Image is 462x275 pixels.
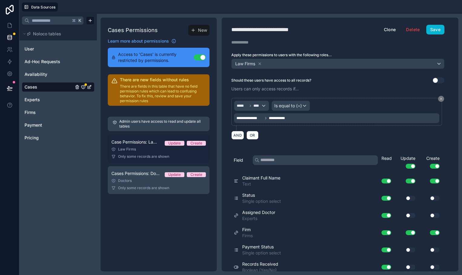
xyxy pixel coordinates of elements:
[22,95,94,105] div: Experts
[25,122,74,128] a: Payment
[168,141,181,146] div: Update
[25,71,47,77] span: Availability
[33,31,61,37] span: Noloco tables
[120,77,206,83] h2: There are new fields without rules
[25,46,34,52] span: User
[235,61,255,67] span: Law Firms
[242,215,275,222] span: Experts
[25,122,42,128] span: Payment
[25,135,74,141] a: Pricing
[198,27,207,33] span: New
[118,154,169,159] span: Only some records are shown
[22,2,58,11] button: Data Sources
[111,147,206,152] div: Law Firms
[25,59,60,65] span: Ad-Hoc Requests
[426,25,444,34] button: Save
[25,71,74,77] a: Availability
[22,44,94,54] div: User
[111,178,206,183] div: Doctors
[190,141,202,146] div: Create
[25,97,40,103] span: Experts
[190,172,202,177] div: Create
[25,46,74,52] a: User
[246,131,259,140] button: OR
[22,57,94,66] div: Ad-Hoc Requests
[78,18,82,23] span: K
[119,119,205,129] p: Admin users have access to read and update all tables
[111,170,160,176] span: Cases Permissions: Doctors
[168,172,181,177] div: Update
[380,25,400,34] button: Clone
[231,53,444,57] label: Apply these permissions to users with the following roles...
[274,103,302,109] span: Is equal to (=)
[242,267,278,273] span: Boolean (Yes/No)
[242,181,280,187] span: Text
[234,157,243,163] span: Field
[242,192,281,198] span: Status
[242,261,278,267] span: Records Received
[25,97,74,103] a: Experts
[108,135,210,163] a: Case Permissions: Law FirmsUpdateCreateLaw FirmsOnly some records are shown
[394,155,418,169] div: Update
[231,59,444,69] button: Law Firms
[242,250,281,256] span: Single option select
[381,155,394,161] div: Read
[249,133,256,137] span: OR
[108,38,176,44] a: Learn more about permissions
[118,186,169,190] span: Only some records are shown
[402,25,424,34] button: Delete
[111,139,160,145] span: Case Permissions: Law Firms
[242,209,275,215] span: Assigned Doctor
[242,244,281,250] span: Payment Status
[25,59,74,65] a: Ad-Hoc Requests
[25,109,36,115] span: Firms
[118,51,194,63] span: Access to 'Cases' is currently restricted by permissions.
[418,155,442,169] div: Create
[108,38,169,44] span: Learn more about permissions
[25,84,74,90] a: Cases
[108,26,158,34] h1: Cases Permissions
[25,135,39,141] span: Pricing
[22,133,94,143] div: Pricing
[22,70,94,79] div: Availability
[25,109,74,115] a: Firms
[242,198,281,204] span: Single option select
[188,25,210,36] button: New
[231,78,311,83] label: Should these users have access to all records?
[22,108,94,117] div: Firms
[120,84,206,103] p: There are fields in this table that have no field permission rules which can lead to confusing be...
[108,166,210,194] a: Cases Permissions: DoctorsUpdateCreateDoctorsOnly some records are shown
[25,84,37,90] span: Cases
[242,233,253,239] span: Firms
[231,131,244,140] button: AND
[31,5,56,9] span: Data Sources
[272,101,310,111] button: Is equal to (=)
[242,227,253,233] span: Firm
[22,120,94,130] div: Payment
[242,175,280,181] span: Claimant Full Name
[22,82,94,92] div: Cases
[231,86,444,92] p: Users can only access records if...
[22,30,91,38] button: Noloco tables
